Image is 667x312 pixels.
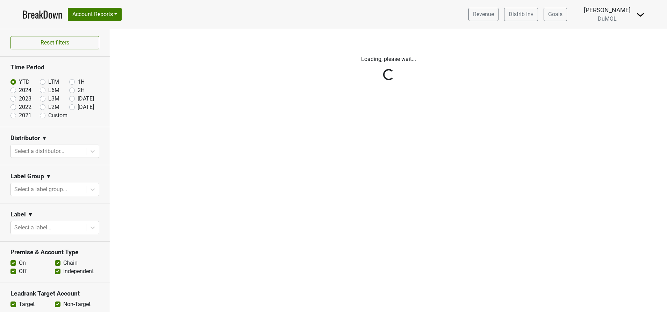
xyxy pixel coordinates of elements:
[22,7,62,22] a: BreakDown
[195,55,583,63] p: Loading, please wait...
[68,8,122,21] button: Account Reports
[544,8,567,21] a: Goals
[636,11,645,19] img: Dropdown Menu
[584,6,631,15] div: [PERSON_NAME]
[468,8,499,21] a: Revenue
[598,15,617,22] span: DuMOL
[504,8,538,21] a: Distrib Inv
